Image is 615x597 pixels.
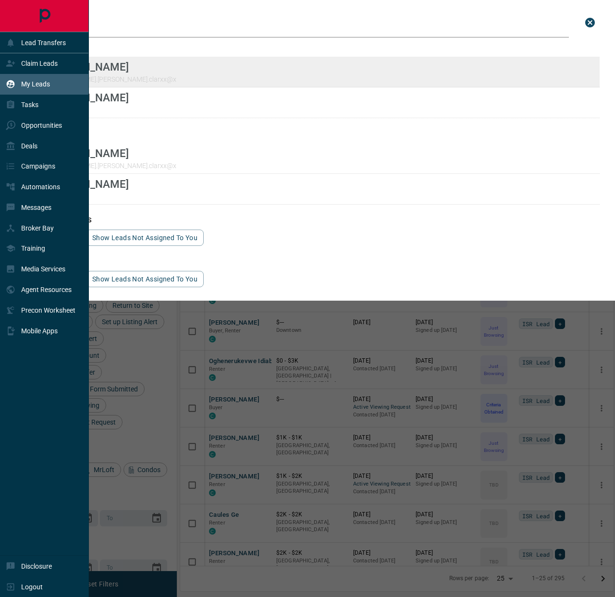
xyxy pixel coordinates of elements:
p: [PERSON_NAME].[PERSON_NAME].clarxx@x [46,162,176,170]
button: show leads not assigned to you [86,271,204,287]
p: [PERSON_NAME] [46,147,176,159]
h3: phone matches [37,216,600,224]
p: [PERSON_NAME] [46,61,176,73]
p: [PERSON_NAME].[PERSON_NAME].clarxx@x [46,75,176,83]
h3: name matches [37,43,600,51]
h3: email matches [37,130,600,137]
button: show leads not assigned to you [86,230,204,246]
button: close search bar [580,13,600,32]
h3: id matches [37,257,600,265]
